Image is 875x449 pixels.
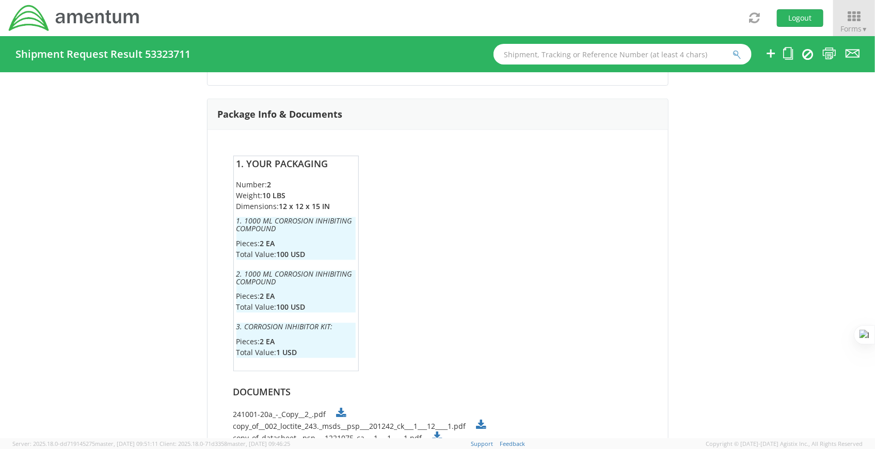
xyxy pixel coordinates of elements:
strong: 2 EA [260,292,275,301]
h6: 3. Corrosion Inhibitor Kit: [236,323,356,331]
a: Feedback [500,440,525,447]
li: 241001-20a_-_Copy__2_.pdf [233,408,642,420]
span: Server: 2025.18.0-dd719145275 [12,440,158,447]
strong: 2 EA [260,239,275,249]
strong: 1 USD [277,348,297,358]
h4: Documents [233,387,642,397]
li: Total Value: [236,249,356,260]
h4: 1. Your Packaging [236,159,356,169]
strong: 2 [267,180,272,190]
li: Pieces: [236,238,356,249]
li: Total Value: [236,302,356,313]
li: Total Value: [236,347,356,358]
span: Forms [840,24,868,34]
span: master, [DATE] 09:46:25 [227,440,290,447]
strong: 10 LBS [263,191,286,201]
li: Dimensions: [236,201,356,212]
li: Pieces: [236,336,356,347]
button: Logout [777,9,823,27]
strong: 100 USD [277,250,306,260]
strong: 12 x 12 x 15 IN [279,202,330,212]
li: copy_of__002_loctite_243._msds__psp___201242_ck___1___12____1.pdf [233,420,642,431]
span: Copyright © [DATE]-[DATE] Agistix Inc., All Rights Reserved [706,440,863,448]
h3: Package Info & Documents [218,109,343,120]
span: ▼ [862,25,868,34]
h6: 2. 1000 ml Corrosion Inhibiting Compound [236,270,356,286]
span: master, [DATE] 09:51:11 [95,440,158,447]
span: Client: 2025.18.0-71d3358 [160,440,290,447]
li: copy_of_datasheet__psp___1221075_ca___1___1____1.pdf [233,431,642,443]
strong: 100 USD [277,302,306,312]
h4: Shipment Request Result 53323711 [15,49,190,60]
img: dyn-intl-logo-049831509241104b2a82.png [8,4,141,33]
li: Weight: [236,190,356,201]
li: Number: [236,180,356,190]
li: Pieces: [236,291,356,302]
input: Shipment, Tracking or Reference Number (at least 4 chars) [494,44,752,65]
h6: 1. 1000 ml Corrosion Inhibiting Compound [236,217,356,233]
strong: 2 EA [260,337,275,347]
a: Support [471,440,493,447]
